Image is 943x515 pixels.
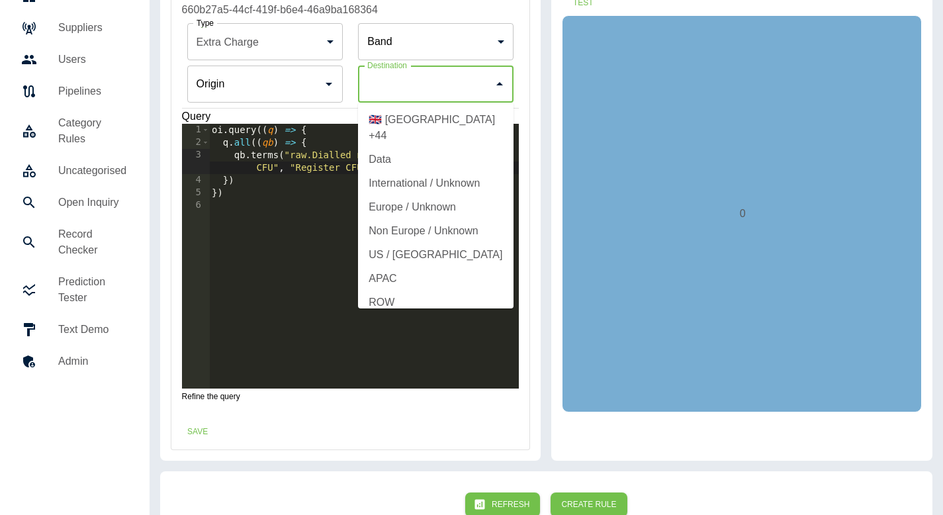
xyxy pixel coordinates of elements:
a: Admin [11,346,139,377]
div: 3 [182,149,210,174]
div: 4 [182,174,210,187]
div: Extra Charge [187,23,343,60]
a: Suppliers [11,12,139,44]
h5: Category Rules [58,115,128,147]
h5: Open Inquiry [58,195,128,211]
li: 🇬🇧 [GEOGRAPHIC_DATA] +44 [358,108,514,148]
h5: 660b27a5-44cf-419f-b6e4-46a9ba168364 [182,2,519,18]
span: Toggle code folding, rows 2 through 4 [202,136,209,149]
h5: Pipelines [58,83,128,99]
h5: Suppliers [58,20,128,36]
p: Refine the query [182,391,519,404]
label: Type [197,17,214,28]
button: Open [320,75,338,93]
li: ROW [358,291,514,314]
li: APAC [358,267,514,291]
li: Data [358,148,514,171]
a: Prediction Tester [11,266,139,314]
h5: Admin [58,353,128,369]
li: Europe / Unknown [358,195,514,219]
h5: Prediction Tester [58,274,128,306]
h5: Users [58,52,128,68]
a: Record Checker [11,218,139,266]
span: Toggle code folding, rows 1 through 5 [202,124,209,136]
h5: Text Demo [58,322,128,338]
label: Destination [367,60,407,71]
a: Users [11,44,139,75]
p: 0 [739,206,746,222]
li: Non Europe / Unknown [358,219,514,243]
div: 5 [182,187,210,199]
a: Pipelines [11,75,139,107]
div: 2 [182,136,210,149]
button: Close [490,75,509,93]
button: Save [177,420,219,444]
a: Category Rules [11,107,139,155]
a: Text Demo [11,314,139,346]
h5: Record Checker [58,226,128,258]
div: 6 [182,199,210,212]
div: 1 [182,124,210,136]
a: Uncategorised [11,155,139,187]
a: Open Inquiry [11,187,139,218]
legend: Query [182,109,211,124]
h5: Uncategorised [58,163,128,179]
li: US / [GEOGRAPHIC_DATA] [358,243,514,267]
li: International / Unknown [358,171,514,195]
